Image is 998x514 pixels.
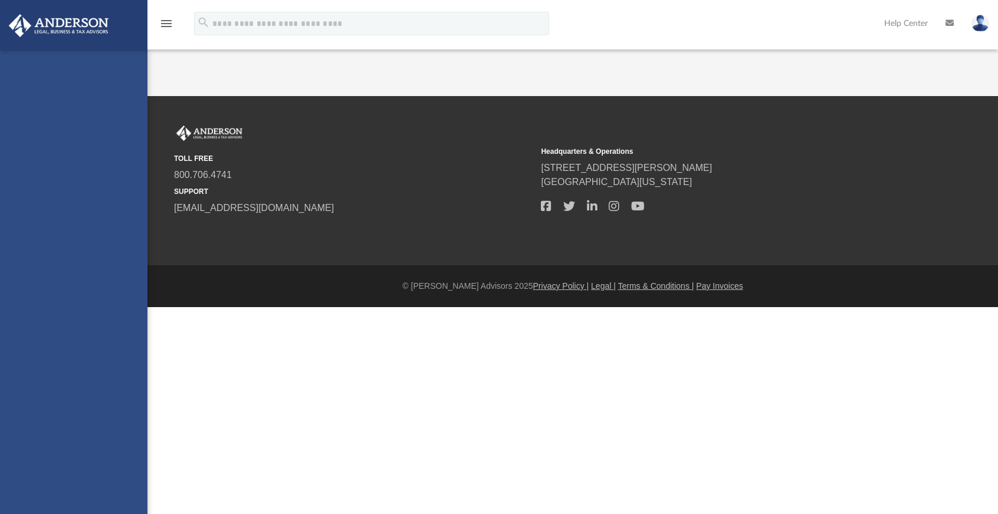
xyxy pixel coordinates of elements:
a: [STREET_ADDRESS][PERSON_NAME] [541,163,712,173]
img: User Pic [971,15,989,32]
a: menu [159,22,173,31]
small: Headquarters & Operations [541,146,899,157]
a: [EMAIL_ADDRESS][DOMAIN_NAME] [174,203,334,213]
a: Privacy Policy | [533,281,589,291]
a: Terms & Conditions | [618,281,694,291]
a: 800.706.4741 [174,170,232,180]
small: TOLL FREE [174,153,533,164]
img: Anderson Advisors Platinum Portal [174,126,245,141]
a: [GEOGRAPHIC_DATA][US_STATE] [541,177,692,187]
small: SUPPORT [174,186,533,197]
a: Pay Invoices [696,281,743,291]
div: © [PERSON_NAME] Advisors 2025 [147,280,998,292]
img: Anderson Advisors Platinum Portal [5,14,112,37]
a: Legal | [591,281,616,291]
i: search [197,16,210,29]
i: menu [159,17,173,31]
